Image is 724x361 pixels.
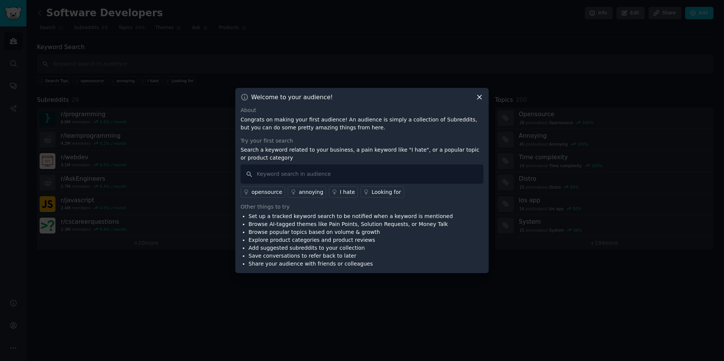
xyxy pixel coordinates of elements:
[241,106,483,114] div: About
[251,93,333,101] h3: Welcome to your audience!
[360,186,404,198] a: Looking for
[241,164,483,184] input: Keyword search in audience
[241,146,483,162] p: Search a keyword related to your business, a pain keyword like "I hate", or a popular topic or pr...
[248,244,453,252] li: Add suggested subreddits to your collection
[241,116,483,132] p: Congrats on making your first audience! An audience is simply a collection of Subreddits, but you...
[329,186,358,198] a: I hate
[248,260,453,268] li: Share your audience with friends or colleagues
[241,186,285,198] a: opensource
[248,220,453,228] li: Browse AI-tagged themes like Pain Points, Solution Requests, or Money Talk
[241,203,483,211] div: Other things to try
[241,137,483,145] div: Try your first search
[288,186,326,198] a: annoying
[248,236,453,244] li: Explore product categories and product reviews
[340,188,355,196] div: I hate
[248,212,453,220] li: Set up a tracked keyword search to be notified when a keyword is mentioned
[248,228,453,236] li: Browse popular topics based on volume & growth
[371,188,401,196] div: Looking for
[248,252,453,260] li: Save conversations to refer back to later
[299,188,323,196] div: annoying
[252,188,282,196] div: opensource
